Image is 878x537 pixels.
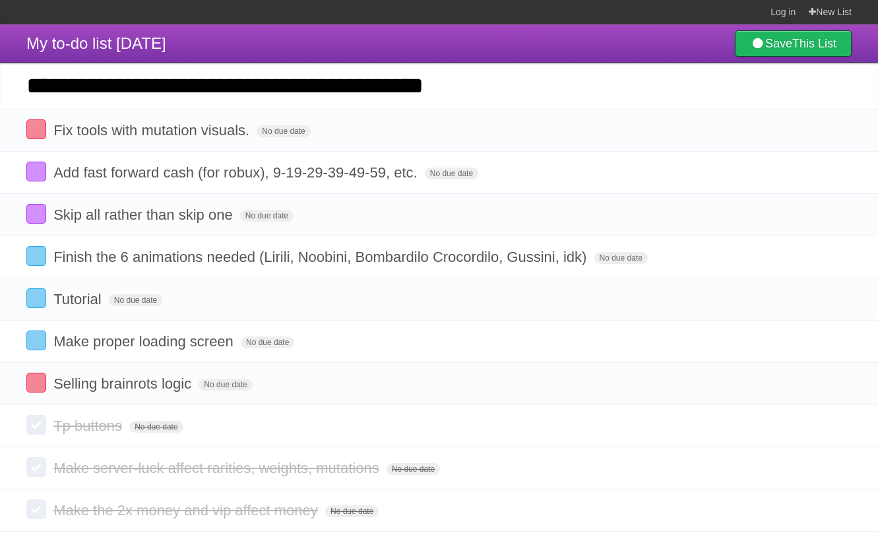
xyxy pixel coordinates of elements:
[26,373,46,393] label: Done
[53,291,105,307] span: Tutorial
[240,210,294,222] span: No due date
[53,206,236,223] span: Skip all rather than skip one
[53,375,195,392] span: Selling brainrots logic
[26,415,46,435] label: Done
[26,162,46,181] label: Done
[387,463,440,475] span: No due date
[53,333,237,350] span: Make proper loading screen
[53,122,253,139] span: Fix tools with mutation visuals.
[26,204,46,224] label: Done
[26,288,46,308] label: Done
[53,164,420,181] span: Add fast forward cash (for robux), 9-19-29-39-49-59, etc.
[735,30,852,57] a: SaveThis List
[26,499,46,519] label: Done
[425,168,478,179] span: No due date
[53,502,321,519] span: Make the 2x money and vip affect money
[26,34,166,52] span: My to-do list [DATE]
[53,249,590,265] span: Finish the 6 animations needed (Lirili, Noobini, Bombardilo Crocordilo, Gussini, idk)
[53,460,383,476] span: Make server-luck affect rarities, weights, mutations
[325,505,379,517] span: No due date
[53,418,125,434] span: Tp buttons
[26,457,46,477] label: Done
[594,252,648,264] span: No due date
[26,119,46,139] label: Done
[199,379,252,391] span: No due date
[257,125,310,137] span: No due date
[241,336,294,348] span: No due date
[129,421,183,433] span: No due date
[26,331,46,350] label: Done
[792,37,836,50] b: This List
[26,246,46,266] label: Done
[109,294,162,306] span: No due date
